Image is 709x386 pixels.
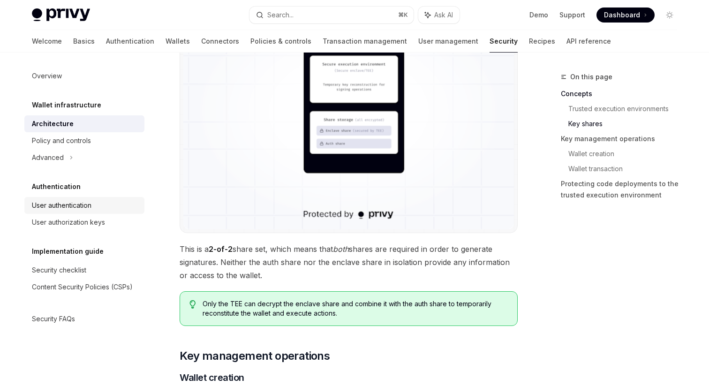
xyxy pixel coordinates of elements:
[561,86,685,101] a: Concepts
[32,8,90,22] img: light logo
[32,70,62,82] div: Overview
[203,299,508,318] span: Only the TEE can decrypt the enclave share and combine it with the auth share to temporarily reco...
[32,135,91,146] div: Policy and controls
[32,313,75,325] div: Security FAQs
[568,146,685,161] a: Wallet creation
[24,310,144,327] a: Security FAQs
[24,214,144,231] a: User authorization keys
[189,300,196,309] svg: Tip
[180,371,244,384] span: Wallet creation
[529,30,555,53] a: Recipes
[32,265,86,276] div: Security checklist
[166,30,190,53] a: Wallets
[250,30,311,53] a: Policies & controls
[604,10,640,20] span: Dashboard
[568,116,685,131] a: Key shares
[566,30,611,53] a: API reference
[180,348,330,363] span: Key management operations
[32,281,133,293] div: Content Security Policies (CSPs)
[596,8,655,23] a: Dashboard
[570,71,612,83] span: On this page
[323,30,407,53] a: Transaction management
[529,10,548,20] a: Demo
[490,30,518,53] a: Security
[662,8,677,23] button: Toggle dark mode
[32,181,81,192] h5: Authentication
[201,30,239,53] a: Connectors
[32,152,64,163] div: Advanced
[24,197,144,214] a: User authentication
[418,30,478,53] a: User management
[568,101,685,116] a: Trusted execution environments
[568,161,685,176] a: Wallet transaction
[32,246,104,257] h5: Implementation guide
[32,99,101,111] h5: Wallet infrastructure
[32,217,105,228] div: User authorization keys
[180,242,518,282] span: This is a share set, which means that shares are required in order to generate signatures. Neithe...
[73,30,95,53] a: Basics
[249,7,414,23] button: Search...⌘K
[32,200,91,211] div: User authentication
[209,244,233,254] strong: 2-of-2
[32,118,74,129] div: Architecture
[418,7,460,23] button: Ask AI
[24,279,144,295] a: Content Security Policies (CSPs)
[24,68,144,84] a: Overview
[24,115,144,132] a: Architecture
[561,176,685,203] a: Protecting code deployments to the trusted execution environment
[398,11,408,19] span: ⌘ K
[434,10,453,20] span: Ask AI
[106,30,154,53] a: Authentication
[24,262,144,279] a: Security checklist
[561,131,685,146] a: Key management operations
[24,132,144,149] a: Policy and controls
[333,244,349,254] em: both
[32,30,62,53] a: Welcome
[267,9,294,21] div: Search...
[559,10,585,20] a: Support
